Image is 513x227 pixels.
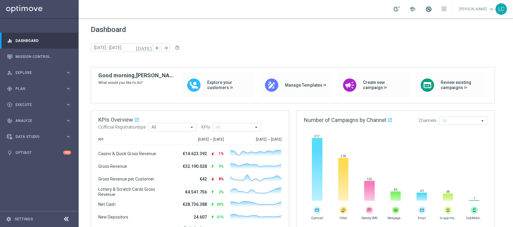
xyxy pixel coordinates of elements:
div: Plan [7,86,65,91]
div: Optibot [7,145,71,161]
span: Plan [15,87,65,91]
button: Data Studio keyboard_arrow_right [7,134,71,139]
a: Settings [15,217,33,221]
div: Data Studio [7,134,65,139]
span: Execute [15,103,65,107]
button: track_changes Analyze keyboard_arrow_right [7,118,71,123]
span: Data Studio [15,135,65,139]
div: Execute [7,102,65,107]
button: lightbulb Optibot +10 [7,150,71,155]
i: settings [6,216,11,222]
i: play_circle_outline [7,102,12,107]
div: Dashboard [7,33,71,49]
i: gps_fixed [7,86,12,91]
i: keyboard_arrow_right [65,102,71,107]
i: keyboard_arrow_right [65,118,71,123]
span: keyboard_arrow_down [488,6,495,12]
a: Optibot [15,145,63,161]
a: Mission Control [15,49,71,65]
button: play_circle_outline Execute keyboard_arrow_right [7,102,71,107]
i: person_search [7,70,12,75]
div: LC [495,3,507,15]
a: Dashboard [15,33,71,49]
span: school [409,6,416,12]
i: keyboard_arrow_right [65,70,71,75]
i: lightbulb [7,150,12,155]
button: Mission Control [7,54,71,59]
button: equalizer Dashboard [7,38,71,43]
span: Explore [15,71,65,75]
a: [PERSON_NAME]keyboard_arrow_down [459,5,495,14]
i: track_changes [7,118,12,123]
div: Mission Control [7,49,71,65]
span: Analyze [15,119,65,123]
div: Explore [7,70,65,75]
div: Analyze [7,118,65,123]
i: keyboard_arrow_right [65,134,71,139]
button: gps_fixed Plan keyboard_arrow_right [7,86,71,91]
i: equalizer [7,38,12,43]
div: +10 [63,151,71,155]
button: person_search Explore keyboard_arrow_right [7,70,71,75]
i: keyboard_arrow_right [65,86,71,91]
